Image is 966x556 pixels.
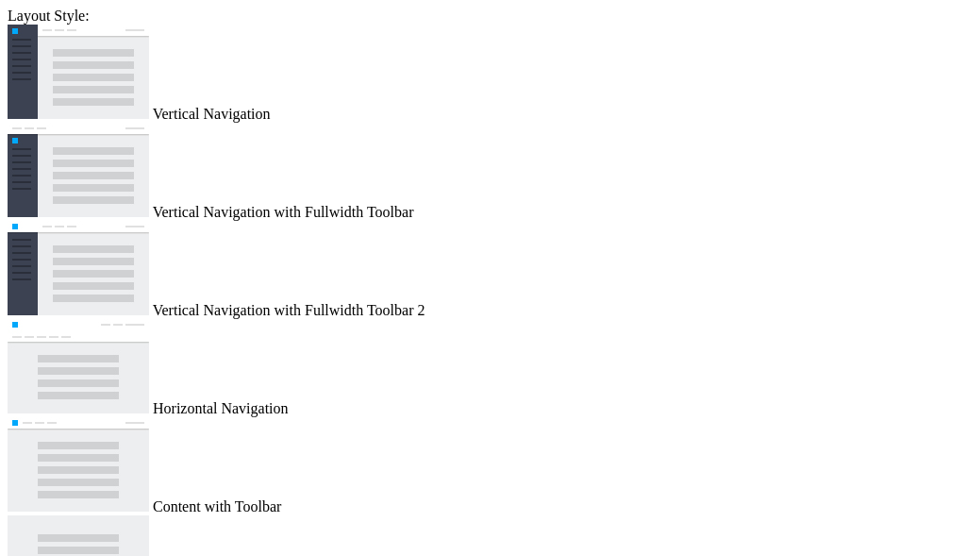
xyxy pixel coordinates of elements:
span: Vertical Navigation with Fullwidth Toolbar 2 [153,302,425,318]
img: horizontal-nav.jpg [8,319,149,413]
img: vertical-nav-with-full-toolbar.jpg [8,123,149,217]
md-radio-button: Horizontal Navigation [8,319,958,417]
img: content-with-toolbar.jpg [8,417,149,512]
md-radio-button: Content with Toolbar [8,417,958,515]
span: Vertical Navigation with Fullwidth Toolbar [153,204,414,220]
div: Layout Style: [8,8,958,25]
md-radio-button: Vertical Navigation [8,25,958,123]
md-radio-button: Vertical Navigation with Fullwidth Toolbar [8,123,958,221]
img: vertical-nav-with-full-toolbar-2.jpg [8,221,149,315]
span: Content with Toolbar [153,498,281,514]
img: vertical-nav.jpg [8,25,149,119]
span: Horizontal Navigation [153,400,289,416]
md-radio-button: Vertical Navigation with Fullwidth Toolbar 2 [8,221,958,319]
span: Vertical Navigation [153,106,271,122]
